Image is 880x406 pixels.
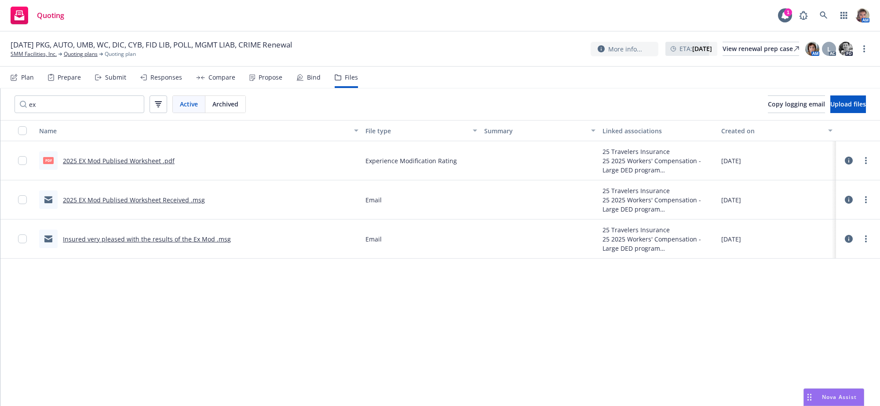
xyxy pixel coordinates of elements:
[679,44,712,53] span: ETA :
[39,126,349,135] div: Name
[723,42,799,56] a: View renewal prep case
[43,157,54,164] span: pdf
[21,74,34,81] div: Plan
[861,155,871,166] a: more
[830,100,866,108] span: Upload files
[591,42,658,56] button: More info...
[718,120,836,141] button: Created on
[723,42,799,55] div: View renewal prep case
[365,234,382,244] span: Email
[63,235,231,243] a: Insured very pleased with the results of the Ex Mod .msg
[803,388,864,406] button: Nova Assist
[602,234,714,253] div: 25 2025 Workers' Compensation - Large DED program
[830,95,866,113] button: Upload files
[345,74,358,81] div: Files
[784,8,792,16] div: 1
[481,120,599,141] button: Summary
[721,126,823,135] div: Created on
[795,7,812,24] a: Report a Bug
[721,234,741,244] span: [DATE]
[768,95,825,113] button: Copy logging email
[608,44,642,54] span: More info...
[827,44,831,54] span: L
[835,7,853,24] a: Switch app
[721,156,741,165] span: [DATE]
[180,99,198,109] span: Active
[599,120,718,141] button: Linked associations
[602,186,714,195] div: 25 Travelers Insurance
[768,100,825,108] span: Copy logging email
[18,156,27,165] input: Toggle Row Selected
[105,74,126,81] div: Submit
[307,74,321,81] div: Bind
[7,3,68,28] a: Quoting
[18,126,27,135] input: Select all
[37,12,64,19] span: Quoting
[602,147,714,156] div: 25 Travelers Insurance
[602,195,714,214] div: 25 2025 Workers' Compensation - Large DED program
[11,40,292,50] span: [DATE] PKG, AUTO, UMB, WC, DIC, CYB, FID LIB, POLL, MGMT LIAB, CRIME Renewal
[804,389,815,406] div: Drag to move
[105,50,136,58] span: Quoting plan
[859,44,869,54] a: more
[602,225,714,234] div: 25 Travelers Insurance
[64,50,98,58] a: Quoting plans
[15,95,144,113] input: Search by keyword...
[855,8,869,22] img: photo
[602,156,714,175] div: 25 2025 Workers' Compensation - Large DED program
[18,195,27,204] input: Toggle Row Selected
[150,74,182,81] div: Responses
[58,74,81,81] div: Prepare
[208,74,235,81] div: Compare
[815,7,833,24] a: Search
[861,234,871,244] a: more
[362,120,481,141] button: File type
[365,195,382,205] span: Email
[63,157,175,165] a: 2025 EX Mod Publised Worksheet .pdf
[36,120,362,141] button: Name
[11,50,57,58] a: SMM Facilities, Inc.
[861,194,871,205] a: more
[212,99,238,109] span: Archived
[365,126,467,135] div: File type
[484,126,586,135] div: Summary
[259,74,282,81] div: Propose
[805,42,819,56] img: photo
[822,393,857,401] span: Nova Assist
[692,44,712,53] strong: [DATE]
[18,234,27,243] input: Toggle Row Selected
[365,156,457,165] span: Experience Modification Rating
[839,42,853,56] img: photo
[721,195,741,205] span: [DATE]
[602,126,714,135] div: Linked associations
[63,196,205,204] a: 2025 EX Mod Publised Worksheet Received .msg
